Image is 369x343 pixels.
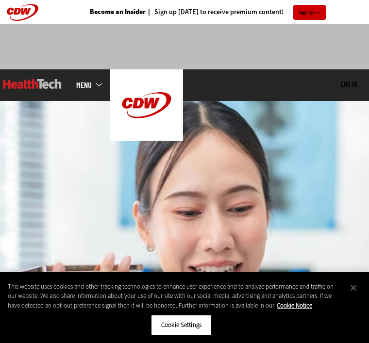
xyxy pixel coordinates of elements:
[146,9,284,16] a: Sign up [DATE] to receive premium content!
[3,79,62,89] img: Home
[110,69,183,141] img: Home
[90,9,146,16] a: Become an Insider
[110,133,183,144] a: CDW
[151,315,212,335] button: Cookie Settings
[343,277,364,298] button: Close
[277,301,312,310] a: More information about your privacy
[341,80,357,89] div: User menu
[76,81,110,89] a: mobile-menu
[8,282,343,310] div: This website uses cookies and other tracking technologies to enhance user experience and to analy...
[293,5,326,20] a: Sign Up
[341,80,357,88] a: Log in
